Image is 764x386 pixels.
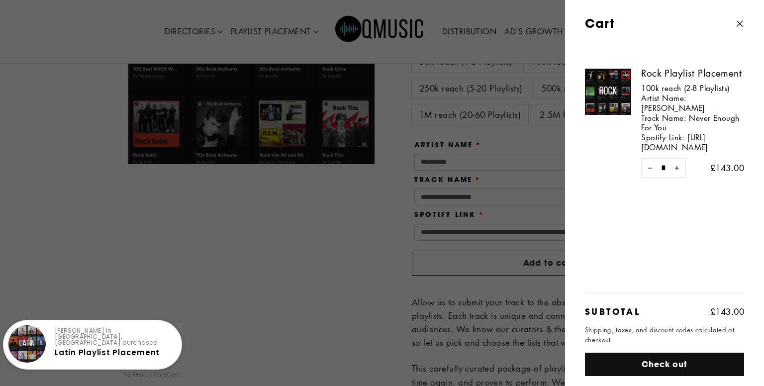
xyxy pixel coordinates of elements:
[585,307,665,317] p: Subtotal
[55,328,173,346] p: [PERSON_NAME] in [GEOGRAPHIC_DATA], [GEOGRAPHIC_DATA] purchased
[641,67,744,80] a: Rock Playlist Placement
[641,94,744,113] span: Artist Name: [PERSON_NAME]
[55,347,160,358] a: Latin Playlist Placement
[710,162,744,174] span: £143.00
[672,158,686,178] button: Increase item quantity by one
[585,353,744,376] button: Check out
[641,158,655,178] button: Reduce item quantity by one
[641,80,744,94] span: 100k reach (2-8 Playlists)
[665,307,744,317] p: £143.00
[641,133,744,153] span: Spotify Link: [URL][DOMAIN_NAME]
[124,371,180,379] small: Verified by CareCart
[585,325,744,346] p: Shipping, taxes, and discount codes calculated at checkout.
[585,69,631,115] img: Rock Playlist Placement
[641,113,744,133] span: Track Name: Never Enough For You
[585,7,715,39] div: Cart
[641,158,686,178] input: quantity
